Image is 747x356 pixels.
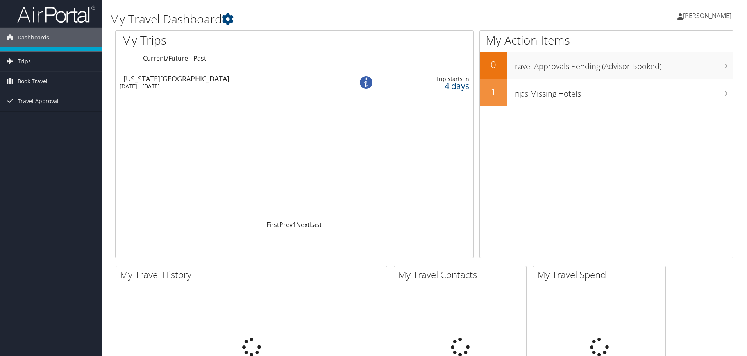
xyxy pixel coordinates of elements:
h1: My Travel Dashboard [109,11,529,27]
div: [DATE] - [DATE] [120,83,333,90]
img: airportal-logo.png [17,5,95,23]
a: First [266,220,279,229]
span: [PERSON_NAME] [683,11,731,20]
h1: My Action Items [480,32,733,48]
span: Book Travel [18,72,48,91]
h2: My Travel Spend [537,268,665,281]
a: Prev [279,220,293,229]
h2: My Travel Contacts [398,268,526,281]
a: Next [296,220,310,229]
div: [US_STATE][GEOGRAPHIC_DATA] [123,75,337,82]
h3: Travel Approvals Pending (Advisor Booked) [511,57,733,72]
h1: My Trips [122,32,318,48]
h3: Trips Missing Hotels [511,84,733,99]
span: Trips [18,52,31,71]
h2: My Travel History [120,268,387,281]
span: Travel Approval [18,91,59,111]
a: 0Travel Approvals Pending (Advisor Booked) [480,52,733,79]
div: 4 days [394,82,469,89]
h2: 1 [480,85,507,98]
a: 1 [293,220,296,229]
h2: 0 [480,58,507,71]
a: [PERSON_NAME] [677,4,739,27]
a: Current/Future [143,54,188,63]
div: Trip starts in [394,75,469,82]
span: Dashboards [18,28,49,47]
img: alert-flat-solid-info.png [360,76,372,89]
a: Past [193,54,206,63]
a: Last [310,220,322,229]
a: 1Trips Missing Hotels [480,79,733,106]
